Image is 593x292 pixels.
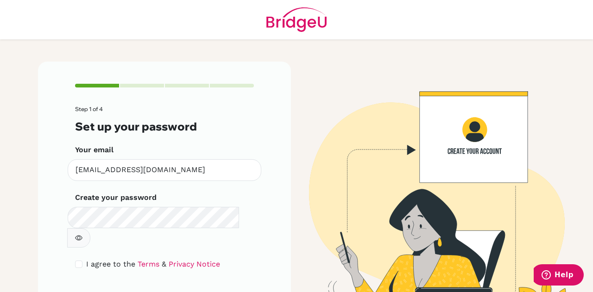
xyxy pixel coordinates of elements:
span: Step 1 of 4 [75,106,103,112]
a: Privacy Notice [169,260,220,268]
input: Insert your email* [68,159,261,181]
span: I agree to the [86,260,135,268]
label: Create your password [75,192,157,203]
span: & [162,260,166,268]
a: Terms [138,260,159,268]
label: Your email [75,144,114,155]
h3: Set up your password [75,120,254,133]
iframe: Opens a widget where you can find more information [534,264,584,287]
